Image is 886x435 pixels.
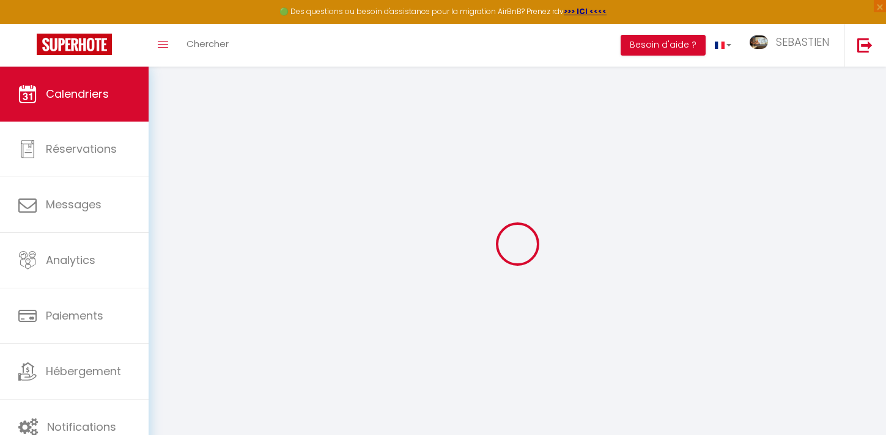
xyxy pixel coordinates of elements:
span: Réservations [46,141,117,156]
img: ... [750,35,768,49]
span: Messages [46,197,102,212]
a: ... SEBASTIEN [740,24,844,67]
span: Notifications [47,419,116,434]
button: Besoin d'aide ? [621,35,706,56]
span: Paiements [46,308,103,323]
a: >>> ICI <<<< [564,6,607,16]
span: Calendriers [46,86,109,101]
a: Chercher [177,24,238,67]
span: Chercher [186,37,229,50]
span: SEBASTIEN [776,34,829,49]
span: Hébergement [46,364,121,379]
img: Super Booking [37,34,112,55]
span: Analytics [46,252,95,268]
img: logout [857,37,873,53]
